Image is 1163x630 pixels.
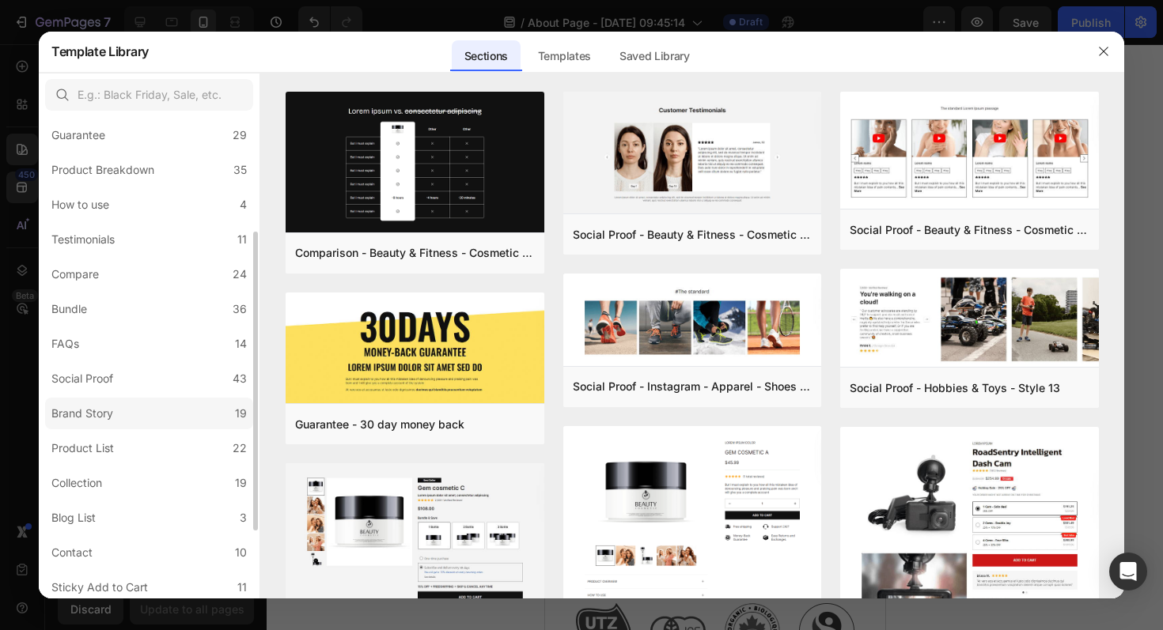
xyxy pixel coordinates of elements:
div: Product Breakdown [51,160,154,179]
div: Social Proof - Beauty & Fitness - Cosmetic - Style 8 [850,221,1089,240]
div: Compare [51,265,99,284]
div: 3 [240,508,247,527]
div: Social Proof - Beauty & Fitness - Cosmetic - Style 16 [573,225,813,244]
div: 22 [233,439,247,458]
div: FAQs [51,334,79,353]
img: sp16.png [563,92,822,217]
div: Testimonials [51,230,115,249]
div: Guarantee - 30 day money back [295,415,464,434]
div: 11 [237,230,247,249]
div: Sections [452,40,521,72]
div: 43 [233,369,247,388]
div: 19 [235,473,247,492]
div: Saved Library [607,40,703,72]
div: 19 [235,404,247,423]
div: 10 [235,543,247,562]
div: How to use [51,195,109,214]
div: Contact [51,543,93,562]
div: Social Proof - Instagram - Apparel - Shoes - Style 30 [573,377,813,396]
div: Bundle [51,300,87,319]
div: Brand Story [51,404,113,423]
img: Alt Image [105,559,161,614]
div: Blog List [51,508,96,527]
div: Collection [51,473,102,492]
img: Alt Image [254,559,309,614]
img: Alt Image [31,559,86,614]
img: Alt Image [180,559,235,614]
div: 29 [233,126,247,145]
p: Everything is roasted in-house and to-order. We never have old coffee sitting around waiting to b... [13,341,327,500]
div: Social Proof [51,369,113,388]
div: Social Proof - Hobbies & Toys - Style 13 [850,379,1060,398]
p: Our Coffee [13,289,327,319]
div: Product List [51,439,114,458]
img: g30.png [286,292,544,406]
div: 14 [235,334,247,353]
img: sp30.png [563,274,822,368]
div: 4 [240,195,247,214]
div: Guarantee [51,126,105,145]
img: c19.png [286,92,544,236]
div: 35 [233,160,247,179]
div: Templates [525,40,604,72]
img: sp8.png [840,92,1099,213]
h2: Template Library [51,31,149,72]
div: 11 [237,578,247,597]
div: Comparison - Beauty & Fitness - Cosmetic - Ingredients - Style 19 [295,243,535,262]
div: Open Intercom Messenger [1109,553,1147,590]
input: E.g.: Black Friday, Sale, etc. [45,79,253,111]
div: Sticky Add to Cart [51,578,148,597]
img: sp13.png [840,269,1099,370]
div: 36 [233,300,247,319]
p: Clean + Effective + Safe [13,528,327,545]
div: 24 [233,265,247,284]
